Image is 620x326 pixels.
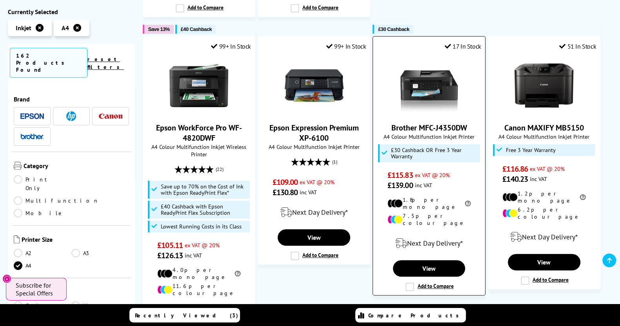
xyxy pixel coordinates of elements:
img: Category [14,162,22,170]
a: A3 [71,249,129,257]
img: Canon MAXIFY MB5150 [515,56,573,115]
div: 51 In Stock [559,42,596,50]
span: Recently Viewed (3) [135,312,238,319]
div: Currently Selected [8,8,135,16]
span: Lowest Running Costs in its Class [161,223,242,230]
span: ex VAT @ 20% [530,165,565,172]
span: Free 3 Year Warranty [506,147,556,153]
span: A4 Colour Multifunction Inkjet Printer [492,133,596,140]
li: 11.6p per colour page [157,283,240,297]
a: Compare Products [355,308,466,322]
a: Mobile [14,209,71,217]
span: £105.11 [157,240,183,250]
span: Category [24,162,129,171]
a: Mono [71,301,129,310]
a: Canon MAXIFY MB5150 [515,109,573,116]
label: Add to Compare [291,4,338,13]
span: Brand [14,95,129,103]
label: Add to Compare [176,4,224,13]
li: 1.8p per mono page [387,196,471,210]
span: inc VAT [530,175,547,183]
a: A4 [14,261,71,270]
img: Brother [20,134,44,139]
button: £40 Cashback [175,25,216,34]
span: £115.83 [387,170,413,180]
span: (1) [332,154,337,169]
span: Subscribe for Special Offers [16,281,59,297]
span: Inkjet [16,24,31,32]
a: Brother [20,132,44,141]
label: Add to Compare [405,283,453,291]
div: modal_delivery [147,302,251,324]
a: Canon [99,111,122,121]
a: Print Only [14,175,71,192]
span: £139.00 [387,180,413,190]
span: Colour or Mono [22,288,129,297]
img: Epson [20,113,44,119]
span: 162 Products Found [10,48,87,78]
span: inc VAT [300,188,317,196]
span: £40 Cashback [181,26,212,32]
span: £116.86 [502,164,528,174]
a: Epson [20,111,44,121]
a: View [278,229,350,246]
li: 1.2p per mono page [502,190,585,204]
a: View [508,254,580,270]
a: reset filters [87,56,124,71]
span: A4 Colour Multifunction Inkjet Wireless Printer [147,143,251,158]
span: £30 Cashback [378,26,409,32]
img: Canon [99,114,122,119]
span: £126.13 [157,250,183,261]
a: Brother MFC-J4350DW [400,109,458,116]
span: £109.00 [273,177,298,187]
div: 99+ In Stock [326,42,366,50]
a: Canon MAXIFY MB5150 [504,123,584,133]
span: ex VAT @ 20% [300,178,335,186]
a: Epson WorkForce Pro WF-4820DWF [156,123,242,143]
span: £30 Cashback OR Free 3 Year Warranty [391,147,478,159]
div: modal_delivery [262,201,366,223]
a: View [393,260,465,277]
span: ex VAT @ 20% [185,241,220,249]
span: inc VAT [415,181,432,189]
a: HP [60,111,83,121]
span: £40 Cashback with Epson ReadyPrint Flex Subscription [161,203,248,216]
img: Epson WorkForce Pro WF-4820DWF [169,56,228,115]
div: modal_delivery [492,226,596,248]
div: modal_delivery [377,232,481,254]
a: Epson Expression Premium XP-6100 [285,109,344,116]
a: Brother MFC-J4350DW [391,123,467,133]
a: Epson Expression Premium XP-6100 [269,123,359,143]
span: Save up to 70% on the Cost of Ink with Epson ReadyPrint Flex* [161,183,248,196]
span: £140.23 [502,174,528,184]
span: Compare Products [368,312,463,319]
label: Add to Compare [291,252,338,260]
a: Multifunction [14,196,99,205]
a: Colour [14,301,71,310]
span: inc VAT [185,252,202,259]
button: Close [2,274,11,283]
span: A4 [62,24,69,32]
a: Epson WorkForce Pro WF-4820DWF [169,109,228,116]
span: ex VAT @ 20% [415,171,450,179]
span: Save 13% [148,26,170,32]
span: A4 Colour Multifunction Inkjet Printer [262,143,366,150]
img: Epson Expression Premium XP-6100 [285,56,344,115]
li: 4.0p per mono page [157,266,240,281]
img: HP [66,111,76,121]
button: £30 Cashback [373,25,413,34]
img: Brother MFC-J4350DW [400,56,458,115]
img: Printer Size [14,235,20,243]
label: Add to Compare [521,276,569,285]
li: 7.5p per colour page [387,212,471,226]
button: Save 13% [143,25,174,34]
li: 6.2p per colour page [502,206,585,220]
span: Printer Size [22,235,129,245]
div: 99+ In Stock [211,42,251,50]
span: (22) [216,162,224,177]
a: A2 [14,249,71,257]
div: 17 In Stock [444,42,481,50]
span: £130.80 [273,187,298,197]
span: A4 Colour Multifunction Inkjet Printer [377,133,481,140]
a: Recently Viewed (3) [129,308,240,322]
